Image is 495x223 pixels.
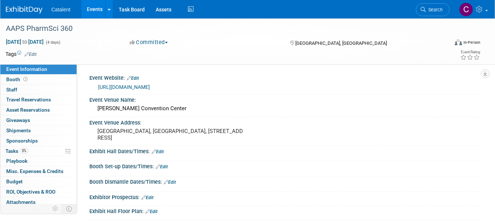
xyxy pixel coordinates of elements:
span: Tasks [5,148,28,154]
pre: [GEOGRAPHIC_DATA], [GEOGRAPHIC_DATA], [STREET_ADDRESS] [97,128,244,141]
td: Tags [5,50,37,58]
img: Christina Szendi [459,3,473,17]
td: Toggle Event Tabs [62,204,77,213]
div: Event Rating [460,50,480,54]
a: Budget [0,177,77,187]
a: Edit [141,195,154,200]
a: Tasks0% [0,146,77,156]
a: Edit [25,52,37,57]
a: Search [416,3,450,16]
a: Playbook [0,156,77,166]
div: [PERSON_NAME] Convention Center [95,103,475,114]
a: Event Information [0,64,77,74]
span: Giveaways [6,117,30,123]
a: Edit [127,76,139,81]
span: Attachments [6,199,36,205]
a: Edit [145,209,158,214]
span: Travel Reservations [6,97,51,102]
span: Shipments [6,127,31,133]
img: Format-Inperson.png [455,39,462,45]
td: Personalize Event Tab Strip [49,204,62,213]
span: Booth [6,76,29,82]
span: Booth not reserved yet [22,76,29,82]
a: Sponsorships [0,136,77,146]
button: Committed [127,39,171,46]
span: Staff [6,87,17,93]
a: Giveaways [0,115,77,125]
span: Search [426,7,443,12]
span: Sponsorships [6,138,38,144]
div: Exhibitor Prospectus: [89,192,480,201]
div: Event Venue Name: [89,94,480,104]
div: In-Person [463,40,480,45]
a: Edit [152,149,164,154]
span: 0% [20,148,28,154]
span: Misc. Expenses & Credits [6,168,63,174]
a: Travel Reservations [0,95,77,105]
a: Asset Reservations [0,105,77,115]
span: [GEOGRAPHIC_DATA], [GEOGRAPHIC_DATA] [295,40,387,46]
span: Playbook [6,158,27,164]
span: to [21,39,28,45]
div: Booth Dismantle Dates/Times: [89,176,480,186]
div: Event Format [410,38,480,49]
a: Edit [164,180,176,185]
span: Asset Reservations [6,107,50,113]
span: Catalent [51,7,70,12]
span: (4 days) [45,40,60,45]
div: Booth Set-up Dates/Times: [89,161,480,170]
div: Exhibit Hall Floor Plan: [89,206,480,215]
a: Staff [0,85,77,95]
a: Shipments [0,126,77,136]
a: [URL][DOMAIN_NAME] [98,84,150,90]
span: Budget [6,179,23,184]
span: Event Information [6,66,47,72]
div: Exhibit Hall Dates/Times: [89,146,480,155]
a: Edit [156,164,168,169]
span: ROI, Objectives & ROO [6,189,55,195]
a: ROI, Objectives & ROO [0,187,77,197]
img: ExhibitDay [6,6,43,14]
a: Misc. Expenses & Credits [0,166,77,176]
span: [DATE] [DATE] [5,39,44,45]
a: Attachments [0,197,77,207]
div: Event Website: [89,72,480,82]
a: Booth [0,75,77,84]
div: Event Venue Address: [89,117,480,126]
div: AAPS PharmSci 360 [3,22,440,35]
